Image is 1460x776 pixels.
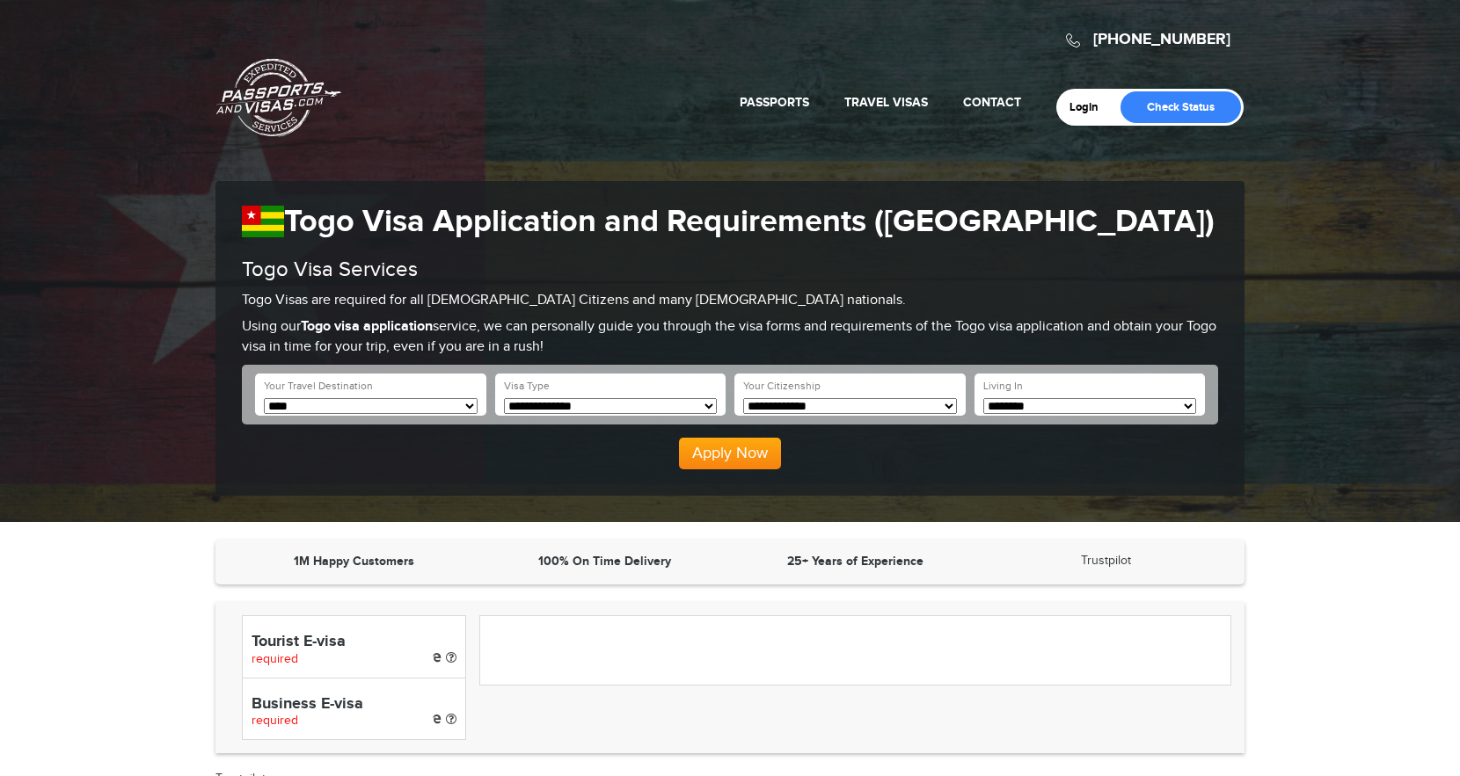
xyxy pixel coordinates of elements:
label: Living In [983,379,1023,394]
a: Contact [963,95,1021,110]
label: Your Citizenship [743,379,821,394]
p: Togo Visas are required for all [DEMOGRAPHIC_DATA] Citizens and many [DEMOGRAPHIC_DATA] nationals. [242,291,1218,311]
strong: 100% On Time Delivery [538,554,671,569]
a: Trustpilot [1081,554,1131,568]
p: Using our service, we can personally guide you through the visa forms and requirements of the Tog... [242,317,1218,358]
a: Passports & [DOMAIN_NAME] [216,58,341,137]
a: Passports [740,95,809,110]
a: Travel Visas [844,95,928,110]
a: Login [1069,100,1111,114]
h3: Togo Visa Services [242,258,1218,281]
h4: Business E-visa [252,696,456,714]
h1: Togo Visa Application and Requirements ([GEOGRAPHIC_DATA]) [242,203,1218,241]
a: [PHONE_NUMBER] [1093,30,1230,49]
i: e-Visa [433,653,442,662]
strong: Togo visa application [301,318,433,335]
i: e-Visa [433,714,442,723]
label: Your Travel Destination [264,379,373,394]
span: required [252,714,298,728]
button: Apply Now [679,438,781,469]
h4: Tourist E-visa [252,634,456,651]
label: Visa Type [504,379,550,394]
span: required [252,652,298,666]
strong: 1M Happy Customers [294,554,414,569]
strong: 25+ Years of Experience [787,554,923,569]
a: Check Status [1121,91,1241,123]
